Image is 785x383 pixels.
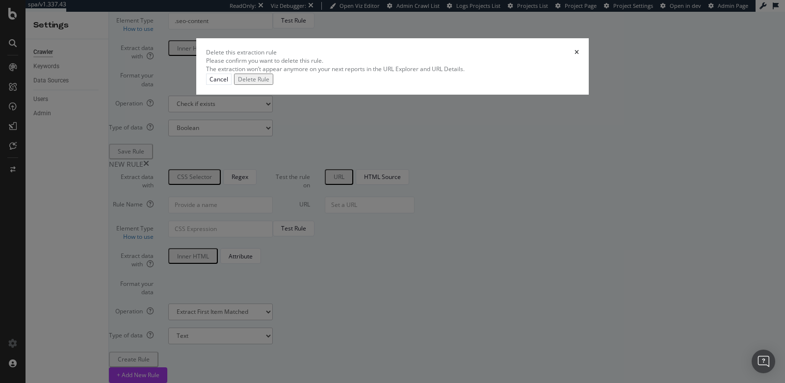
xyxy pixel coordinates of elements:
[206,56,579,73] div: Please confirm you want to delete this rule. The extraction won’t appear anymore on your next rep...
[234,74,273,85] button: Delete Rule
[209,75,228,83] div: Cancel
[575,48,579,56] div: times
[752,350,775,373] div: Open Intercom Messenger
[206,74,232,85] button: Cancel
[238,75,269,83] div: Delete Rule
[196,38,589,95] div: modal
[206,48,277,56] div: Delete this extraction rule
